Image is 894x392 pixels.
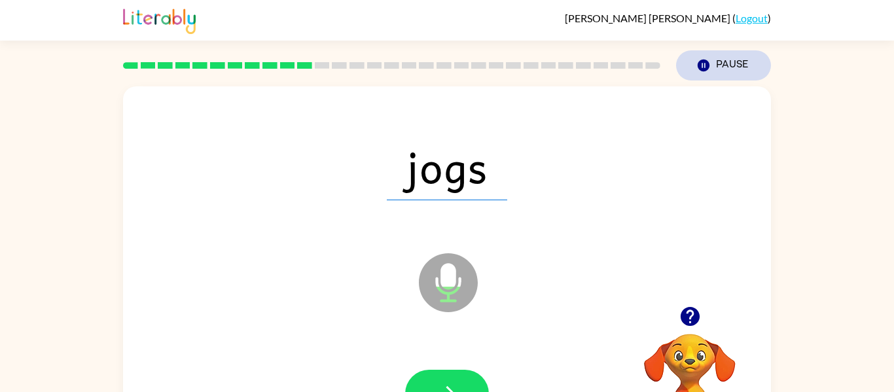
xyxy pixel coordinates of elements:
a: Logout [736,12,768,24]
img: Literably [123,5,196,34]
div: ( ) [565,12,771,24]
span: jogs [387,132,507,200]
button: Pause [676,50,771,80]
span: [PERSON_NAME] [PERSON_NAME] [565,12,732,24]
